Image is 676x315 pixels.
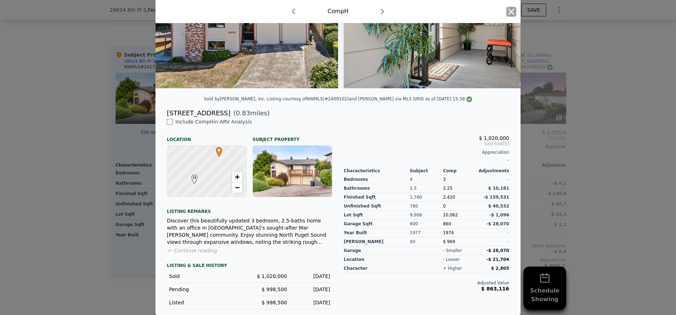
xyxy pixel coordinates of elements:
div: 2.5 [410,184,443,193]
div: Listing courtesy of NWMLS (#2409102) and [PERSON_NAME] via MLS GRID as of [DATE] 15:38 [267,96,472,101]
div: Lot Sqft [344,211,410,220]
div: [DATE] [293,273,330,280]
div: Comp H [328,7,349,16]
span: 10,062 [443,212,458,217]
div: Listed [169,299,244,306]
span: • [214,145,224,156]
div: location [344,255,410,264]
span: H [190,174,199,181]
span: 860 [443,221,451,226]
div: Location [167,131,247,142]
a: Zoom in [232,172,242,182]
span: Sold [DATE] [344,141,509,147]
div: - smaller [443,248,462,253]
span: -$ 1,096 [490,212,509,217]
div: Finished Sqft [344,193,410,202]
div: [PERSON_NAME] [344,237,410,246]
div: LISTING & SALE HISTORY [167,263,332,270]
div: + higher [443,266,462,271]
div: Subject Property [252,131,332,142]
div: Bedrooms [344,175,410,184]
span: $ 40,532 [488,204,509,209]
div: Appreciation [344,149,509,155]
div: 4 [410,175,443,184]
div: H [190,174,194,179]
div: [DATE] [293,299,330,306]
div: character [344,264,410,273]
div: - lesser [443,257,460,262]
div: 600 [410,220,443,229]
span: 3 [443,177,446,182]
div: [DATE] [293,286,330,293]
span: + [235,172,240,181]
img: NWMLS Logo [466,96,472,102]
div: Adjusted Value [344,280,509,286]
span: 2,420 [443,195,455,200]
div: Sold [169,273,244,280]
div: Garage Sqft [344,220,410,229]
span: -$ 21,704 [486,257,509,262]
div: 760 [410,202,443,211]
span: -$ 159,531 [483,195,509,200]
span: $ 1,020,000 [479,135,509,141]
div: garage [344,246,410,255]
div: $0 [410,237,443,246]
span: $ 998,500 [262,300,287,305]
span: ( miles) [230,108,270,118]
div: • [214,147,219,151]
div: - [476,229,509,237]
div: 1,760 [410,193,443,202]
span: -$ 28,070 [486,221,509,226]
a: Zoom out [232,182,242,193]
div: Bathrooms [344,184,410,193]
div: Characteristics [344,168,410,174]
div: - [476,175,509,184]
span: $ 969 [443,239,455,244]
div: 1974 [443,229,476,237]
div: Discover this beautifully updated 3 bedroom, 2.5-baths home with an office in [GEOGRAPHIC_DATA]’s... [167,217,332,246]
div: - [476,237,509,246]
div: Adjustments [476,168,509,174]
div: - [344,155,509,165]
span: -$ 28,070 [486,248,509,253]
span: $ 998,500 [262,287,287,292]
div: 2.25 [443,184,476,193]
span: $ 863,116 [481,286,509,292]
span: $ 10,181 [488,186,509,191]
span: 0 [443,204,446,209]
div: Listing remarks [167,203,332,214]
div: Sold by [PERSON_NAME], Inc. . [204,96,267,101]
div: Unfinished Sqft [344,202,410,211]
div: 1977 [410,229,443,237]
div: Pending [169,286,244,293]
button: Continue reading [167,247,217,254]
div: Subject [410,168,443,174]
div: 9,906 [410,211,443,220]
div: Year Built [344,229,410,237]
span: $ 1,020,000 [257,273,287,279]
div: Comp [443,168,476,174]
span: $ 2,805 [491,266,509,271]
span: − [235,183,240,192]
span: Include Comp H in ARV Analysis [173,119,255,125]
span: 0.83 [236,109,250,117]
div: [STREET_ADDRESS] [167,108,230,118]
